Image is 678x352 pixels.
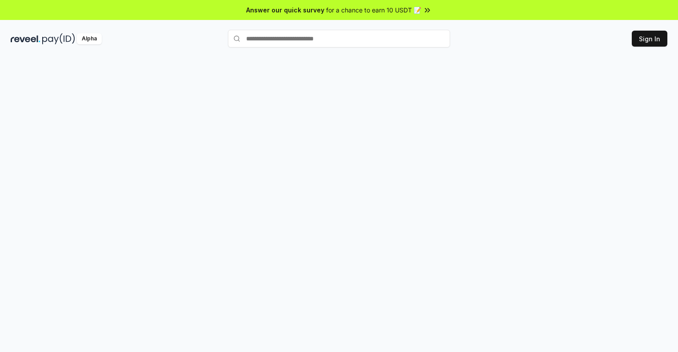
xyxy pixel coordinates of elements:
[326,5,421,15] span: for a chance to earn 10 USDT 📝
[42,33,75,44] img: pay_id
[246,5,324,15] span: Answer our quick survey
[632,31,667,47] button: Sign In
[11,33,40,44] img: reveel_dark
[77,33,102,44] div: Alpha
